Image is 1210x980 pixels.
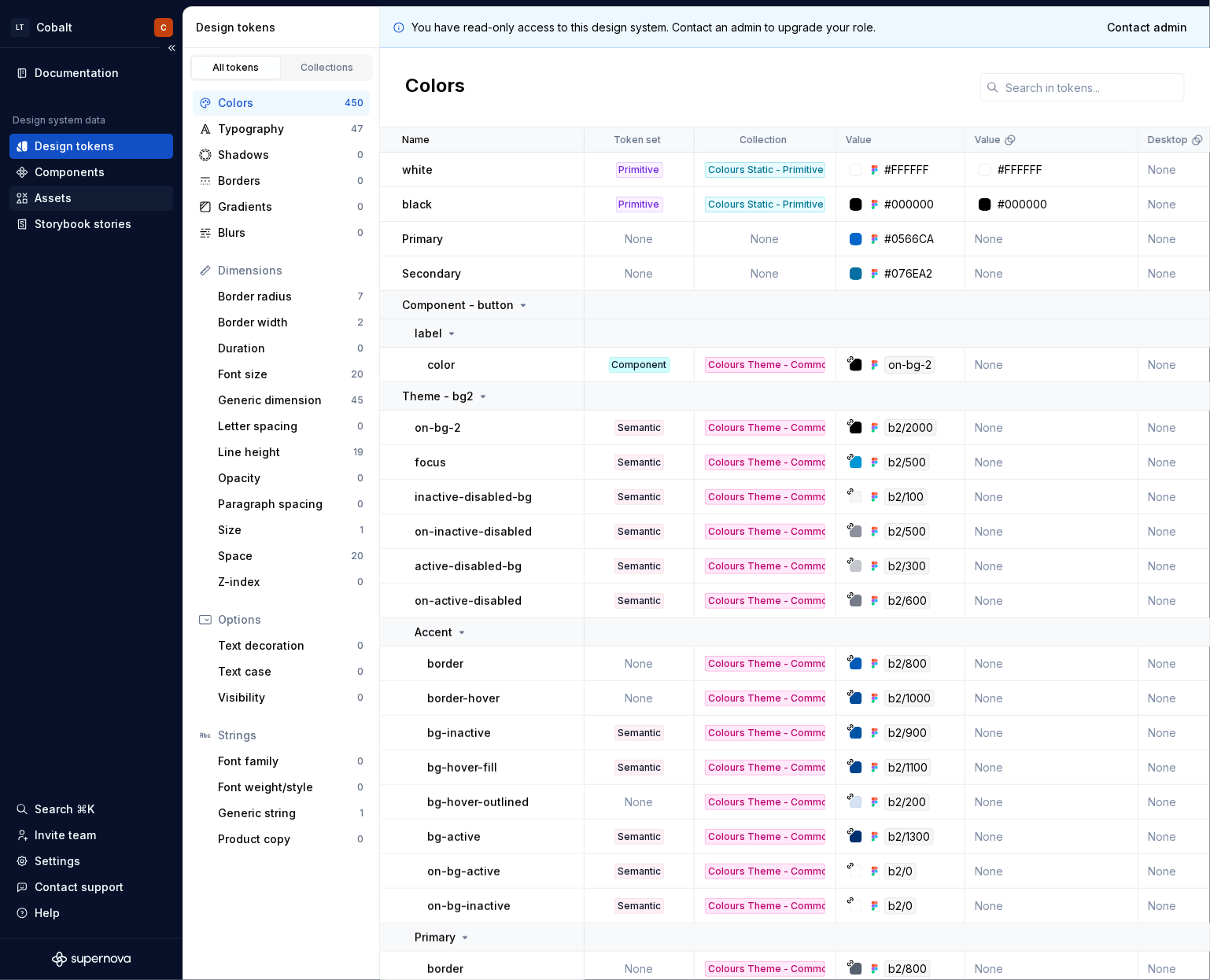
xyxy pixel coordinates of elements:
[411,20,876,35] p: You have read-only access to this design system. Contact an admin to upgrade your role.
[614,829,664,845] div: Semantic
[212,659,370,684] a: Text case0
[705,489,825,505] div: Colours Theme - Common
[884,828,934,846] div: b2/1300
[9,186,173,211] a: Assets
[705,794,825,810] div: Colours Theme - Common
[212,414,370,439] a: Letter spacing0
[705,691,825,706] div: Colours Theme - Common
[884,197,934,212] div: #000000
[212,775,370,800] a: Font weight/style0
[212,362,370,387] a: Font size20
[212,801,370,826] a: Generic string1
[35,853,80,869] div: Settings
[965,716,1138,750] td: None
[193,142,370,168] a: Shadows0
[705,898,825,914] div: Colours Theme - Common
[218,444,353,460] div: Line height
[965,480,1138,514] td: None
[884,356,935,374] div: on-bg-2
[351,368,363,381] div: 20
[427,898,511,914] p: on-bg-inactive
[884,454,930,471] div: b2/500
[965,750,1138,785] td: None
[357,290,363,303] div: 7
[415,558,522,574] p: active-disabled-bg
[415,420,461,436] p: on-bg-2
[427,794,529,810] p: bg-hover-outlined
[415,489,532,505] p: inactive-disabled-bg
[402,266,461,282] p: Secondary
[705,524,825,540] div: Colours Theme - Common
[965,445,1138,480] td: None
[357,665,363,678] div: 0
[218,753,357,769] div: Font family
[218,147,357,163] div: Shadows
[705,455,825,470] div: Colours Theme - Common
[884,690,935,707] div: b2/1000
[1148,134,1188,146] p: Desktop
[884,794,930,811] div: b2/200
[585,256,695,291] td: None
[998,162,1042,178] div: #FFFFFF
[11,18,30,37] div: LT
[193,220,370,245] a: Blurs0
[218,779,357,795] div: Font weight/style
[193,194,370,219] a: Gradients0
[585,647,695,681] td: None
[884,759,931,776] div: b2/1100
[353,446,363,459] div: 19
[9,875,173,900] button: Contact support
[212,569,370,595] a: Z-index0
[212,685,370,710] a: Visibility0
[965,820,1138,854] td: None
[218,690,357,706] div: Visibility
[884,419,937,437] div: b2/2000
[884,523,930,540] div: b2/500
[884,592,931,610] div: b2/600
[402,231,443,247] p: Primary
[160,21,167,34] div: C
[965,785,1138,820] td: None
[9,901,173,926] button: Help
[585,681,695,716] td: None
[415,326,442,341] p: label
[357,755,363,768] div: 0
[999,73,1185,101] input: Search in tokens...
[705,864,825,879] div: Colours Theme - Common
[357,691,363,704] div: 0
[402,134,430,146] p: Name
[35,190,72,206] div: Assets
[218,574,357,590] div: Z-index
[965,256,1138,291] td: None
[427,656,463,672] p: border
[351,123,363,135] div: 47
[415,930,456,945] p: Primary
[415,624,452,640] p: Accent
[965,348,1138,382] td: None
[884,960,931,978] div: b2/800
[705,829,825,845] div: Colours Theme - Common
[218,225,357,241] div: Blurs
[965,647,1138,681] td: None
[52,952,131,967] a: Supernova Logo
[616,197,663,212] div: Primitive
[360,524,363,536] div: 1
[218,341,357,356] div: Duration
[288,61,367,74] div: Collections
[212,633,370,658] a: Text decoration0
[357,175,363,187] div: 0
[415,593,522,609] p: on-active-disabled
[884,897,917,915] div: b2/0
[614,455,664,470] div: Semantic
[705,162,825,178] div: Colours Static - Primitive
[357,420,363,433] div: 0
[212,492,370,517] a: Paragraph spacing0
[357,227,363,239] div: 0
[197,61,275,74] div: All tokens
[196,20,373,35] div: Design tokens
[35,905,60,921] div: Help
[402,197,432,212] p: black
[218,470,357,486] div: Opacity
[884,231,934,247] div: #0566CA
[965,549,1138,584] td: None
